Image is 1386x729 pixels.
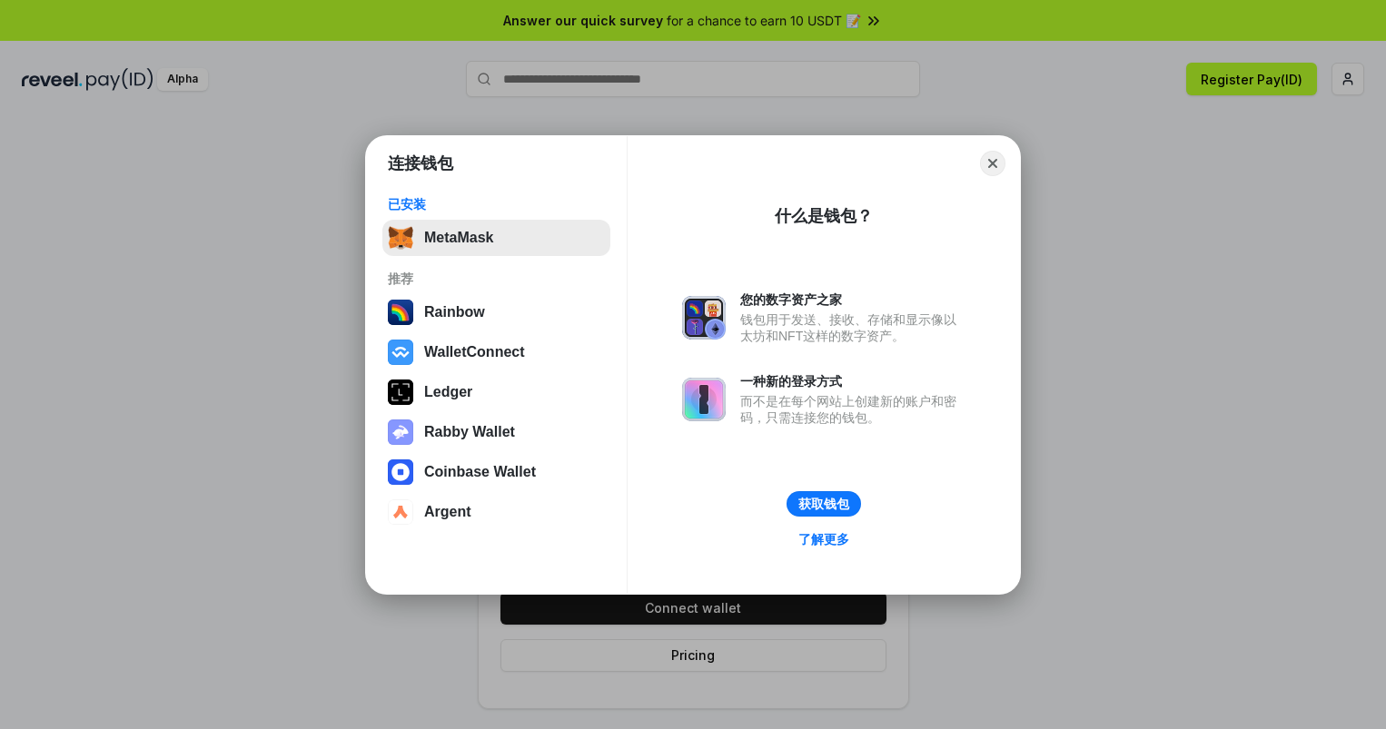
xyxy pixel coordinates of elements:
div: Ledger [424,384,472,400]
button: 获取钱包 [787,491,861,517]
img: svg+xml,%3Csvg%20xmlns%3D%22http%3A%2F%2Fwww.w3.org%2F2000%2Fsvg%22%20fill%3D%22none%22%20viewBox... [388,419,413,445]
div: Rainbow [424,304,485,320]
div: 而不是在每个网站上创建新的账户和密码，只需连接您的钱包。 [740,393,965,426]
div: 了解更多 [798,531,849,547]
h1: 连接钱包 [388,153,453,174]
div: MetaMask [424,230,493,246]
div: 获取钱包 [798,496,849,512]
button: Coinbase Wallet [382,454,610,490]
div: 一种新的登录方式 [740,373,965,389]
div: 钱包用于发送、接收、存储和显示像以太坊和NFT这样的数字资产。 [740,311,965,344]
button: WalletConnect [382,334,610,370]
img: svg+xml,%3Csvg%20width%3D%2228%22%20height%3D%2228%22%20viewBox%3D%220%200%2028%2028%22%20fill%3D... [388,499,413,525]
img: svg+xml,%3Csvg%20xmlns%3D%22http%3A%2F%2Fwww.w3.org%2F2000%2Fsvg%22%20fill%3D%22none%22%20viewBox... [682,378,726,421]
div: 已安装 [388,196,605,212]
div: Rabby Wallet [424,424,515,440]
div: WalletConnect [424,344,525,360]
img: svg+xml,%3Csvg%20xmlns%3D%22http%3A%2F%2Fwww.w3.org%2F2000%2Fsvg%22%20width%3D%2228%22%20height%3... [388,379,413,405]
button: Rabby Wallet [382,414,610,450]
div: 推荐 [388,271,605,287]
div: 什么是钱包？ [775,205,873,227]
div: Coinbase Wallet [424,464,536,480]
img: svg+xml,%3Csvg%20width%3D%2228%22%20height%3D%2228%22%20viewBox%3D%220%200%2028%2028%22%20fill%3D... [388,340,413,365]
img: svg+xml,%3Csvg%20fill%3D%22none%22%20height%3D%2233%22%20viewBox%3D%220%200%2035%2033%22%20width%... [388,225,413,251]
img: svg+xml,%3Csvg%20width%3D%22120%22%20height%3D%22120%22%20viewBox%3D%220%200%20120%20120%22%20fil... [388,300,413,325]
button: MetaMask [382,220,610,256]
button: Close [980,151,1005,176]
div: 您的数字资产之家 [740,291,965,308]
button: Rainbow [382,294,610,330]
button: Argent [382,494,610,530]
a: 了解更多 [787,527,860,551]
img: svg+xml,%3Csvg%20xmlns%3D%22http%3A%2F%2Fwww.w3.org%2F2000%2Fsvg%22%20fill%3D%22none%22%20viewBox... [682,296,726,340]
div: Argent [424,504,471,520]
img: svg+xml,%3Csvg%20width%3D%2228%22%20height%3D%2228%22%20viewBox%3D%220%200%2028%2028%22%20fill%3D... [388,459,413,485]
button: Ledger [382,374,610,410]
